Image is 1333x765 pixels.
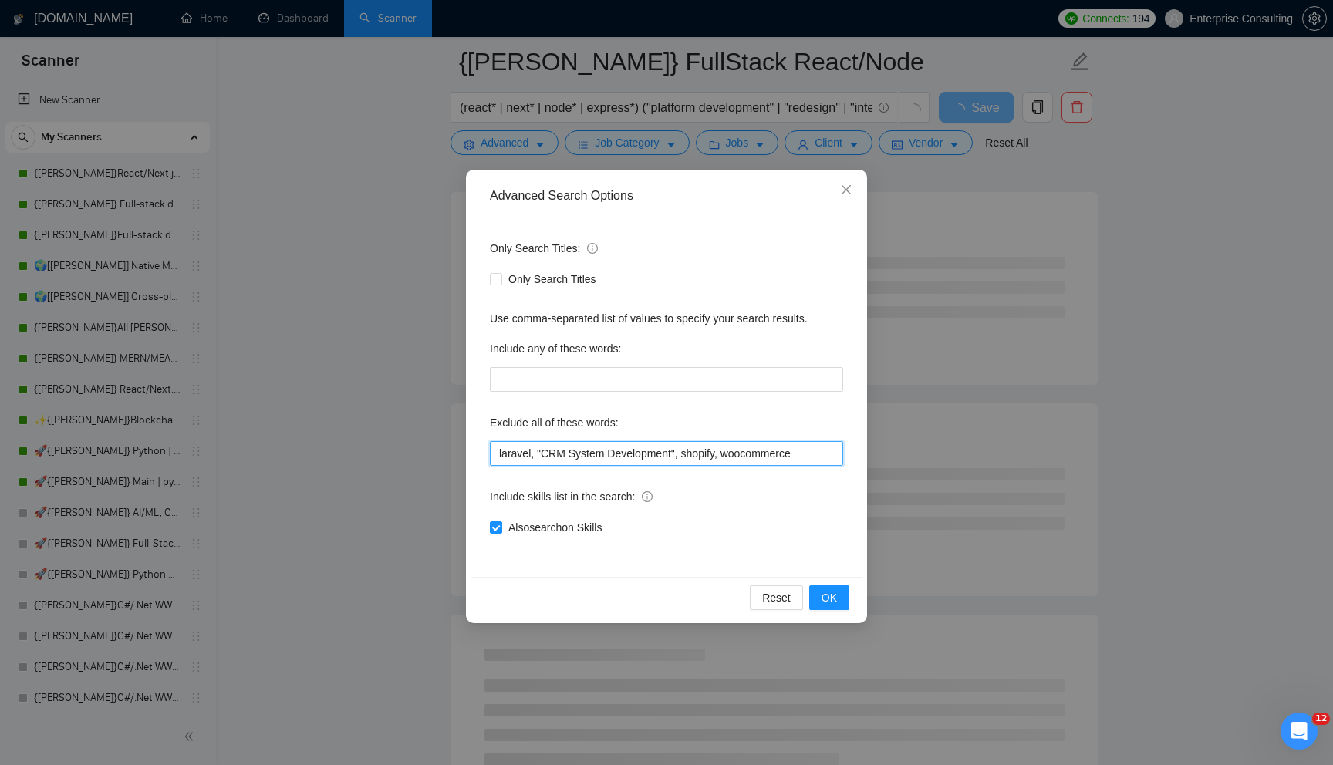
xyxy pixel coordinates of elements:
span: Include skills list in the search: [490,488,653,505]
button: Reset [750,585,803,610]
span: Only Search Titles: [490,240,598,257]
iframe: Intercom live chat [1281,713,1318,750]
div: Advanced Search Options [490,187,843,204]
button: Close [825,170,867,211]
label: Exclude all of these words: [490,410,619,435]
span: close [840,184,852,196]
span: info-circle [642,491,653,502]
span: Only Search Titles [502,271,602,288]
span: info-circle [587,243,598,254]
div: Close [493,6,521,34]
button: Collapse window [464,6,493,35]
label: Include any of these words: [490,336,621,361]
span: Reset [762,589,791,606]
span: 12 [1312,713,1330,725]
button: OK [809,585,849,610]
span: Also search on Skills [502,519,608,536]
span: OK [822,589,837,606]
button: go back [10,6,39,35]
div: Use comma-separated list of values to specify your search results. [490,310,843,327]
